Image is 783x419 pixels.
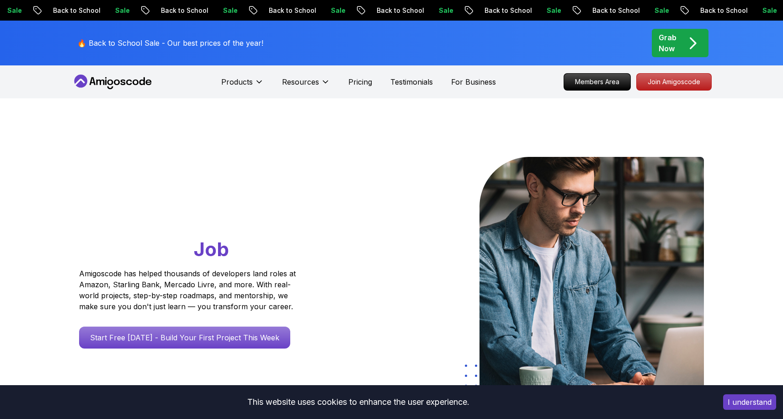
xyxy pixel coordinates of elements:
p: Back to School [584,6,646,15]
p: Resources [282,76,319,87]
span: Job [194,237,229,261]
img: hero [479,157,704,392]
p: Back to School [692,6,754,15]
p: Sale [646,6,675,15]
p: Sale [430,6,459,15]
a: For Business [451,76,496,87]
p: Grab Now [659,32,676,54]
button: Resources [282,76,330,95]
p: Back to School [476,6,538,15]
button: Products [221,76,264,95]
p: Back to School [44,6,107,15]
p: Sale [214,6,244,15]
p: Back to School [368,6,430,15]
p: Members Area [564,74,630,90]
p: Amigoscode has helped thousands of developers land roles at Amazon, Starling Bank, Mercado Livre,... [79,268,298,312]
p: Sale [107,6,136,15]
p: Join Amigoscode [637,74,711,90]
a: Start Free [DATE] - Build Your First Project This Week [79,327,290,349]
p: 🔥 Back to School Sale - Our best prices of the year! [77,38,263,48]
a: Members Area [564,73,631,91]
a: Pricing [348,76,372,87]
p: Back to School [260,6,322,15]
a: Testimonials [390,76,433,87]
button: Accept cookies [723,394,776,410]
div: This website uses cookies to enhance the user experience. [7,392,709,412]
a: Join Amigoscode [636,73,712,91]
h1: Go From Learning to Hired: Master Java, Spring Boot & Cloud Skills That Get You the [79,157,331,263]
p: Back to School [152,6,214,15]
p: Sale [538,6,567,15]
p: Products [221,76,253,87]
p: Sale [322,6,352,15]
p: Sale [754,6,783,15]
